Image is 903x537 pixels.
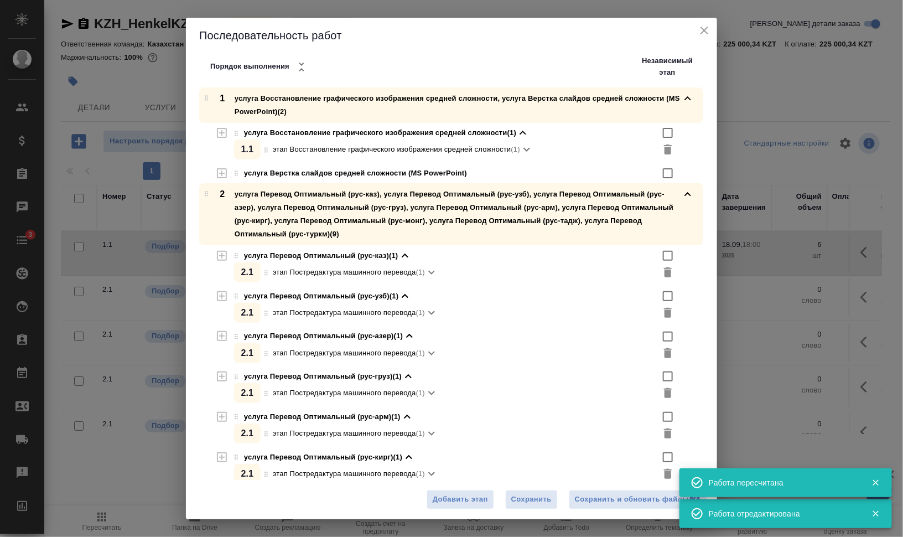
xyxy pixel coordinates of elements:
button: close [696,22,713,39]
button: Выделить в отдельный этап [215,370,229,383]
div: 2 . 1 [234,303,261,323]
div: Сохранить и обновить файлы [575,493,701,506]
p: этап Постредактура машинного перевода [273,266,416,279]
p: 1 [216,92,229,118]
button: Добавить этап [427,490,494,509]
p: этап Восстановление графического изображения средней сложности [273,143,511,156]
div: услуга Перевод Оптимальный (рус-каз) (1) [244,249,412,262]
button: Закрыть [864,478,887,488]
div: (1) [273,427,438,440]
button: Выделить в отдельный этап [215,290,229,303]
div: услуга Перевод Оптимальный (рус-узб) (1) [244,290,412,303]
div: 2 . 1 [234,464,261,484]
h2: Последовательность работ [199,27,704,79]
div: 2 . 1 [234,383,261,403]
button: Сохранить и обновить файлы [569,490,707,509]
p: этап Постредактура машинного перевода [273,427,416,440]
div: 2 . 1 [234,424,261,443]
div: услуга Перевод Оптимальный (рус-арм) (1) [244,410,414,424]
div: услуга Восстановление графического изображения средней сложности, услуга Верстка слайдов средней ... [216,92,694,118]
button: Выделить в отдельный этап [215,410,229,424]
div: услуга Перевод Оптимальный (рус-кирг) (1) [244,451,416,464]
p: 2 [216,188,229,241]
button: Сохранить [505,490,558,509]
div: услуга Перевод Оптимальный (рус-азер) (1) [244,329,416,343]
div: Работа отредактирована [709,508,855,519]
p: Порядок выполнения [210,61,289,73]
div: Работа пересчитана [709,477,855,488]
span: Сохранить [511,493,552,506]
button: Выделить в отдельный этап [215,249,229,262]
div: 2 . 1 [234,262,261,282]
button: Выделить в отдельный этап [215,167,229,180]
div: (1) [273,306,438,319]
div: (1) [273,386,438,400]
div: 1 . 1 [234,140,261,159]
div: услуга Верстка слайдов средней сложности (MS PowerPoint) [244,167,467,180]
p: этап Постредактура машинного перевода [273,467,416,481]
div: 2 . 1 [234,343,261,363]
p: этап Постредактура машинного перевода [273,386,416,400]
div: (1) [273,347,438,360]
p: этап Постредактура машинного перевода [273,347,416,360]
button: Свернуть все услуги [292,58,311,76]
button: Выделить в отдельный этап [215,451,229,464]
div: услуга Восстановление графического изображения средней сложности (1) [244,126,530,140]
div: услуга Перевод Оптимальный (рус-каз), услуга Перевод Оптимальный (рус-узб), услуга Перевод Оптима... [216,188,694,241]
span: Добавить этап [433,493,488,506]
p: этап Постредактура машинного перевода [273,306,416,319]
button: Закрыть [864,509,887,519]
div: (1) [273,467,438,481]
div: (1) [273,266,438,279]
div: услуга Перевод Оптимальный (рус-груз) (1) [244,370,415,383]
p: Независимый этап [642,55,693,79]
div: (1) [273,143,533,156]
button: Выделить в отдельный этап [215,126,229,140]
button: Выделить в отдельный этап [215,329,229,343]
